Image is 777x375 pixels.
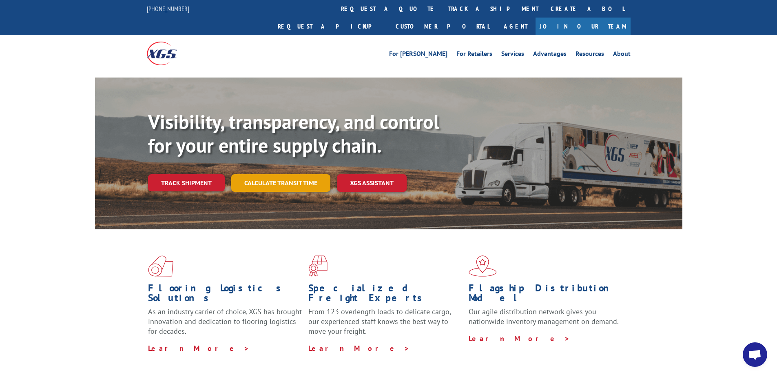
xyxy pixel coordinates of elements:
img: xgs-icon-total-supply-chain-intelligence-red [148,255,173,277]
a: Track shipment [148,174,225,191]
span: Our agile distribution network gives you nationwide inventory management on demand. [469,307,619,326]
a: Request a pickup [272,18,390,35]
img: xgs-icon-flagship-distribution-model-red [469,255,497,277]
a: Learn More > [469,334,570,343]
div: Open chat [743,342,767,367]
a: About [613,51,631,60]
h1: Specialized Freight Experts [308,283,463,307]
a: Learn More > [148,344,250,353]
a: Agent [496,18,536,35]
img: xgs-icon-focused-on-flooring-red [308,255,328,277]
span: As an industry carrier of choice, XGS has brought innovation and dedication to flooring logistics... [148,307,302,336]
h1: Flagship Distribution Model [469,283,623,307]
a: Resources [576,51,604,60]
h1: Flooring Logistics Solutions [148,283,302,307]
a: Calculate transit time [231,174,330,192]
a: XGS ASSISTANT [337,174,407,192]
a: [PHONE_NUMBER] [147,4,189,13]
b: Visibility, transparency, and control for your entire supply chain. [148,109,439,158]
a: Learn More > [308,344,410,353]
a: For Retailers [456,51,492,60]
a: Services [501,51,524,60]
a: Join Our Team [536,18,631,35]
a: For [PERSON_NAME] [389,51,447,60]
p: From 123 overlength loads to delicate cargo, our experienced staff knows the best way to move you... [308,307,463,343]
a: Customer Portal [390,18,496,35]
a: Advantages [533,51,567,60]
